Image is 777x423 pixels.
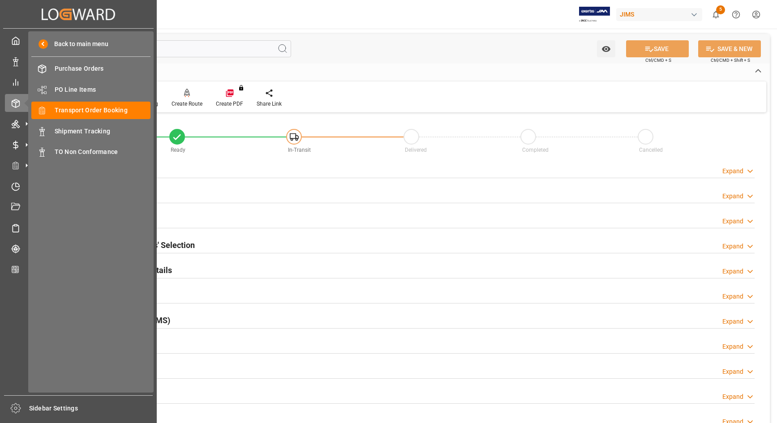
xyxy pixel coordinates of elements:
button: SAVE [626,40,689,57]
span: Shipment Tracking [55,127,151,136]
img: Exertis%20JAM%20-%20Email%20Logo.jpg_1722504956.jpg [579,7,610,22]
a: Transport Order Booking [31,102,150,119]
div: Share Link [257,100,282,108]
span: In-Transit [288,147,311,153]
div: Expand [722,317,743,326]
input: Search Fields [41,40,291,57]
a: CO2 Calculator [5,261,152,278]
span: Sidebar Settings [29,404,153,413]
a: Purchase Orders [31,60,150,77]
span: Delivered [405,147,427,153]
span: Ctrl/CMD + Shift + S [711,57,750,64]
a: Data Management [5,52,152,70]
div: Expand [722,342,743,351]
div: Expand [722,192,743,201]
div: Expand [722,167,743,176]
a: Document Management [5,198,152,216]
div: Create Route [172,100,202,108]
button: Help Center [726,4,746,25]
a: TO Non Conformance [31,143,150,161]
a: Timeslot Management V2 [5,177,152,195]
button: open menu [597,40,615,57]
button: show 5 new notifications [706,4,726,25]
span: Purchase Orders [55,64,151,73]
span: TO Non Conformance [55,147,151,157]
span: PO Line Items [55,85,151,94]
button: JIMS [616,6,706,23]
a: Tracking Shipment [5,240,152,257]
a: Shipment Tracking [31,122,150,140]
a: Sailing Schedules [5,219,152,236]
span: Back to main menu [48,39,108,49]
span: Cancelled [639,147,663,153]
a: PO Line Items [31,81,150,98]
div: Expand [722,292,743,301]
button: SAVE & NEW [698,40,761,57]
span: 5 [716,5,725,14]
div: Expand [722,392,743,402]
div: Expand [722,367,743,376]
span: Ready [171,147,185,153]
a: My Reports [5,73,152,91]
span: Ctrl/CMD + S [645,57,671,64]
div: JIMS [616,8,702,21]
div: Expand [722,267,743,276]
span: Transport Order Booking [55,106,151,115]
div: Expand [722,217,743,226]
div: Expand [722,242,743,251]
a: My Cockpit [5,32,152,49]
span: Completed [522,147,549,153]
